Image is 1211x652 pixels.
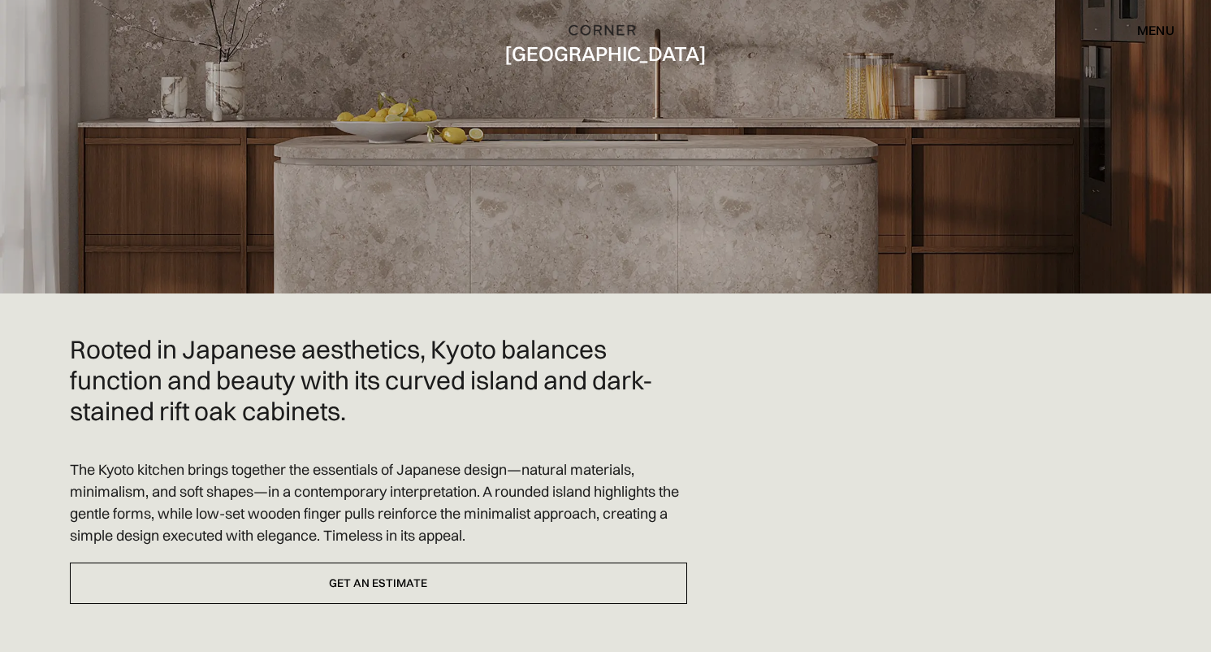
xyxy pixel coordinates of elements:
[1137,24,1174,37] div: menu
[556,20,654,41] a: home
[1121,16,1174,44] div: menu
[70,459,687,546] p: The Kyoto kitchen brings together the essentials of Japanese design—natural materials, minimalism...
[70,334,687,426] h2: Rooted in Japanese aesthetics, Kyoto balances function and beauty with its curved island and dark...
[70,563,687,604] a: Get an estimate
[504,42,707,64] h1: [GEOGRAPHIC_DATA]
